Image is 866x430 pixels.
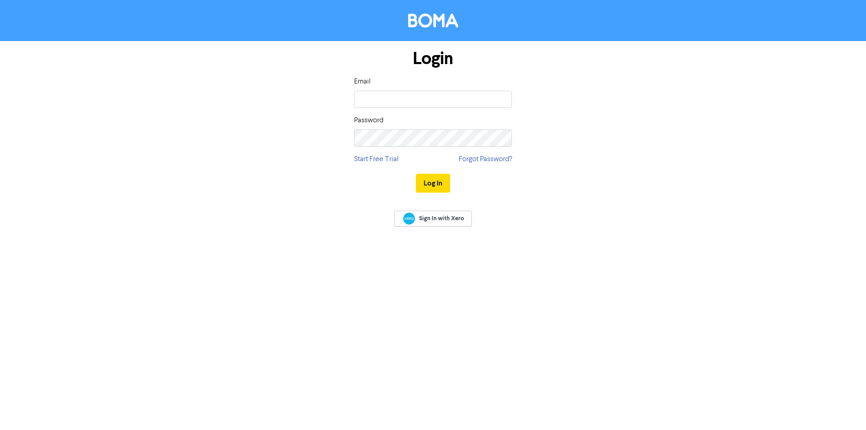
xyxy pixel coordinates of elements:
[354,48,512,69] h1: Login
[419,214,464,222] span: Sign In with Xero
[821,387,866,430] iframe: Chat Widget
[403,213,415,225] img: Xero logo
[394,211,472,227] a: Sign In with Xero
[408,14,458,28] img: BOMA Logo
[459,154,512,165] a: Forgot Password?
[416,174,450,193] button: Log In
[354,154,399,165] a: Start Free Trial
[354,76,371,87] label: Email
[354,115,383,126] label: Password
